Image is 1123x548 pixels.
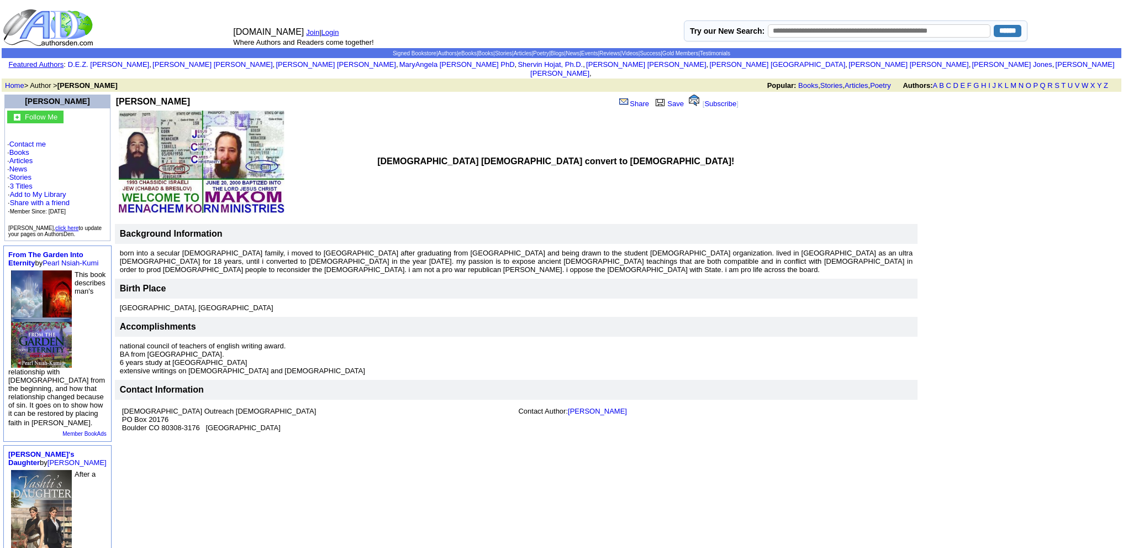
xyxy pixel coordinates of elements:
[68,60,1115,77] font: , , , , , , , , , ,
[321,28,339,36] a: Login
[767,81,797,90] b: Popular:
[618,100,649,108] a: Share
[903,81,932,90] b: Authors:
[398,62,399,68] font: i
[120,284,166,293] font: Birth Place
[62,431,106,437] a: Member BookAds
[586,60,706,69] a: [PERSON_NAME] [PERSON_NAME]
[8,250,83,267] a: From The Garden Into Eternity
[798,81,818,90] a: Books
[14,114,20,121] img: gc.jpg
[10,190,66,199] a: Add to My Library
[5,81,118,90] font: > Author >
[967,81,972,90] a: F
[25,97,89,106] a: [PERSON_NAME]
[960,81,965,90] a: E
[9,165,28,173] a: News
[703,100,705,108] font: [
[120,249,913,274] font: born into a secular [DEMOGRAPHIC_DATA] family, i moved to [GEOGRAPHIC_DATA] after graduating from...
[1010,81,1016,90] a: M
[55,225,78,231] a: click here
[152,60,272,69] a: [PERSON_NAME] [PERSON_NAME]
[1033,81,1037,90] a: P
[25,113,57,121] font: Follow Me
[971,62,972,68] font: i
[973,81,979,90] a: G
[120,385,204,394] font: Contact Information
[939,81,944,90] a: B
[1047,81,1052,90] a: R
[8,250,98,267] font: by
[116,97,190,106] b: [PERSON_NAME]
[120,229,223,238] b: Background Information
[151,62,152,68] font: i
[3,8,96,47] img: logo_ad.gif
[8,450,107,467] font: by
[1068,81,1073,90] a: U
[568,407,627,415] a: [PERSON_NAME]
[870,81,891,90] a: Poetry
[233,27,304,36] font: [DOMAIN_NAME]
[516,62,518,68] font: i
[10,208,66,215] font: Member Since: [DATE]
[581,50,598,56] a: Events
[119,111,284,213] img: See larger image
[437,50,456,56] a: Authors
[690,27,765,35] label: Try our New Search:
[122,407,317,432] font: [DEMOGRAPHIC_DATA] Outreach [DEMOGRAPHIC_DATA] PO Box 20176 Boulder CO 80308-3176 [GEOGRAPHIC_DATA]
[7,140,108,216] font: · · · · ·
[48,458,107,467] a: [PERSON_NAME]
[9,148,29,156] a: Books
[25,112,57,121] a: Follow Me
[8,190,70,215] font: · · ·
[1055,81,1059,90] a: S
[1075,81,1080,90] a: V
[621,50,638,56] a: Videos
[585,62,586,68] font: i
[946,81,951,90] a: C
[1019,81,1024,90] a: N
[275,62,276,68] font: i
[393,50,730,56] span: | | | | | | | | | | | | | |
[514,50,532,56] a: Articles
[662,50,699,56] a: Gold Members
[120,304,273,312] font: [GEOGRAPHIC_DATA], [GEOGRAPHIC_DATA]
[233,38,373,46] font: Where Authors and Readers come together!
[57,81,118,90] b: [PERSON_NAME]
[518,407,627,415] font: Contact Author:
[68,60,149,69] a: D.E.Z. [PERSON_NAME]
[566,50,579,56] a: News
[708,62,709,68] font: i
[998,81,1003,90] a: K
[992,81,996,90] a: J
[599,50,620,56] a: Reviews
[533,50,549,56] a: Poetry
[551,50,565,56] a: Blogs
[1082,81,1088,90] a: W
[845,81,868,90] a: Articles
[458,50,477,56] a: eBooks
[120,322,196,331] font: Accomplishments
[8,60,65,69] font: :
[393,50,436,56] a: Signed Bookstore
[933,81,937,90] a: A
[700,50,730,56] a: Testimonials
[1040,81,1045,90] a: Q
[9,173,31,181] a: Stories
[8,225,102,237] font: [PERSON_NAME], to update your pages on AuthorsDen.
[1104,81,1108,90] a: Z
[1026,81,1031,90] a: O
[847,62,848,68] font: i
[1054,62,1055,68] font: i
[953,81,958,90] a: D
[1097,81,1101,90] a: Y
[518,60,583,69] a: Shervin Hojat, Ph.D.
[10,199,70,207] a: Share with a friend
[653,100,684,108] a: Save
[9,156,33,165] a: Articles
[1090,81,1095,90] a: X
[1061,81,1066,90] a: T
[8,60,64,69] a: Featured Authors
[820,81,842,90] a: Stories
